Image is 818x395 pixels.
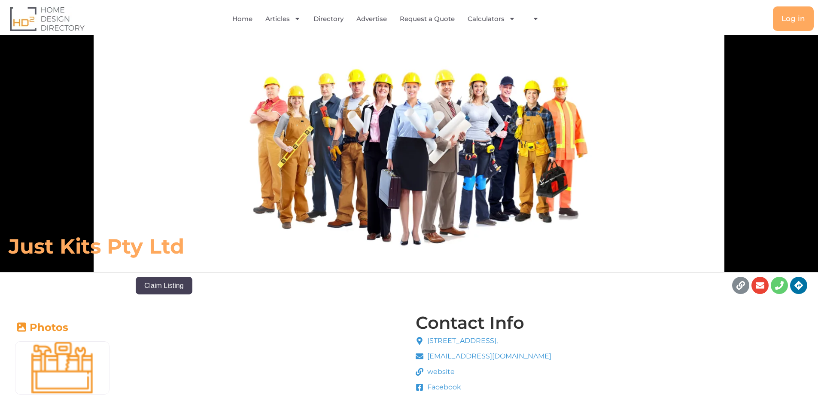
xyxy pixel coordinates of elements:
a: Directory [313,9,344,29]
a: website [416,367,552,377]
nav: Menu [166,9,611,29]
span: [STREET_ADDRESS], [425,336,498,346]
h4: Contact Info [416,314,524,331]
a: Articles [265,9,301,29]
a: Request a Quote [400,9,455,29]
a: Advertise [356,9,387,29]
a: Log in [773,6,814,31]
h6: Just Kits Pty Ltd [9,233,569,259]
span: Facebook [425,382,461,392]
a: Calculators [468,9,515,29]
span: Log in [782,15,805,22]
span: [EMAIL_ADDRESS][DOMAIN_NAME] [425,351,551,361]
button: Claim Listing [136,277,192,294]
a: [EMAIL_ADDRESS][DOMAIN_NAME] [416,351,552,361]
img: Builders [15,342,109,394]
a: Home [232,9,252,29]
a: Photos [15,321,68,334]
span: website [425,367,455,377]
